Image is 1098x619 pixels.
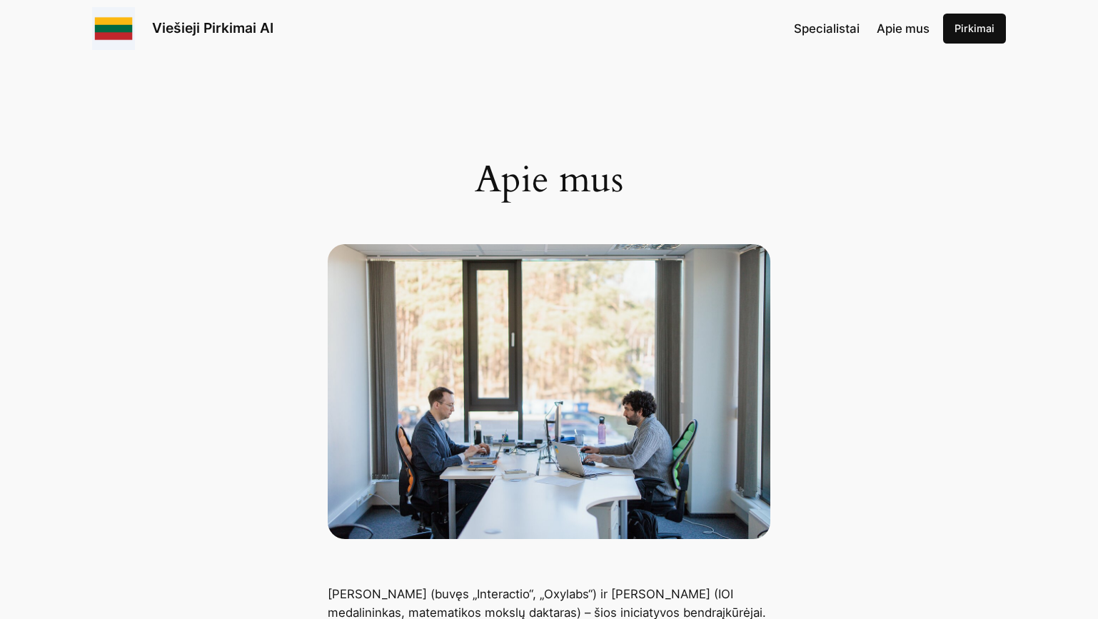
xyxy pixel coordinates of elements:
a: Viešieji Pirkimai AI [152,19,273,36]
img: Viešieji pirkimai logo [92,7,135,50]
h1: Apie mus [328,158,770,201]
a: Specialistai [794,19,860,38]
span: Apie mus [877,21,930,36]
a: Apie mus [877,19,930,38]
span: Specialistai [794,21,860,36]
nav: Navigation [794,19,930,38]
a: Pirkimai [943,14,1006,44]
